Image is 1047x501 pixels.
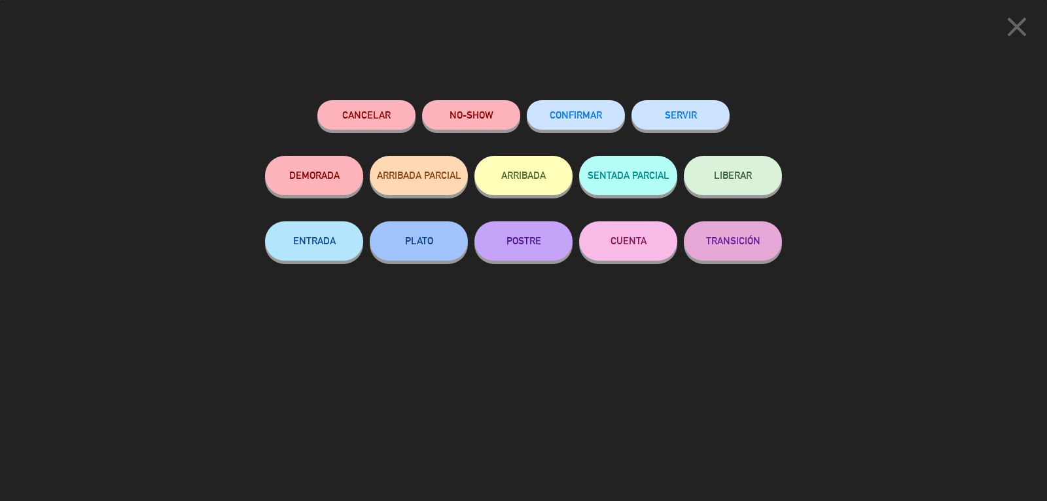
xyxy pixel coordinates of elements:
[474,156,573,195] button: ARRIBADA
[370,156,468,195] button: ARRIBADA PARCIAL
[684,221,782,261] button: TRANSICIÓN
[317,100,416,130] button: Cancelar
[1001,10,1033,43] i: close
[265,156,363,195] button: DEMORADA
[377,170,461,181] span: ARRIBADA PARCIAL
[370,221,468,261] button: PLATO
[527,100,625,130] button: CONFIRMAR
[579,221,677,261] button: CUENTA
[631,100,730,130] button: SERVIR
[550,109,602,121] span: CONFIRMAR
[422,100,520,130] button: NO-SHOW
[714,170,752,181] span: LIBERAR
[684,156,782,195] button: LIBERAR
[997,10,1037,48] button: close
[474,221,573,261] button: POSTRE
[265,221,363,261] button: ENTRADA
[579,156,677,195] button: SENTADA PARCIAL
